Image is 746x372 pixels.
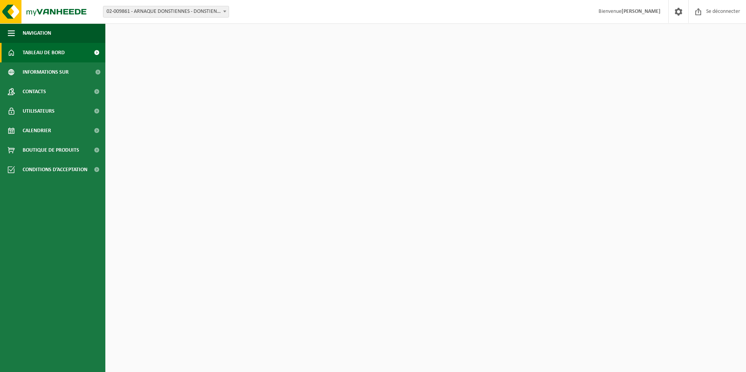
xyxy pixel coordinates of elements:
[23,43,65,62] span: Tableau de bord
[23,160,87,179] span: Conditions d’acceptation
[23,121,51,140] span: Calendrier
[23,23,51,43] span: Navigation
[23,101,55,121] span: Utilisateurs
[103,6,229,17] span: 02-009861 - SCAM DONSTIENNES - DONSTIENNES
[23,62,90,82] span: Informations sur l’entreprise
[23,140,79,160] span: Boutique de produits
[599,9,661,14] font: Bienvenue
[23,82,46,101] span: Contacts
[103,6,229,18] span: 02-009861 - SCAM DONSTIENNES - DONSTIENNES
[622,9,661,14] strong: [PERSON_NAME]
